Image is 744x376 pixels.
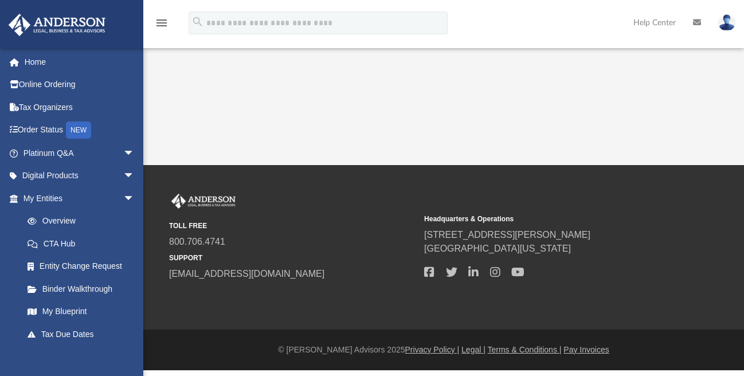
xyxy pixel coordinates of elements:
a: Pay Invoices [563,345,609,354]
i: menu [155,16,169,30]
small: SUPPORT [169,253,416,263]
img: User Pic [718,14,735,31]
span: arrow_drop_down [123,164,146,188]
a: Digital Productsarrow_drop_down [8,164,152,187]
a: Online Ordering [8,73,152,96]
div: © [PERSON_NAME] Advisors 2025 [143,344,744,356]
i: search [191,15,204,28]
a: Tax Organizers [8,96,152,119]
a: CTA Hub [16,232,152,255]
span: arrow_drop_down [123,142,146,165]
a: Binder Walkthrough [16,277,152,300]
a: Legal | [461,345,485,354]
span: arrow_drop_down [123,187,146,210]
a: Platinum Q&Aarrow_drop_down [8,142,152,164]
a: [GEOGRAPHIC_DATA][US_STATE] [424,244,571,253]
small: TOLL FREE [169,221,416,231]
img: Anderson Advisors Platinum Portal [5,14,109,36]
a: My Entitiesarrow_drop_down [8,187,152,210]
a: [EMAIL_ADDRESS][DOMAIN_NAME] [169,269,324,279]
a: Overview [16,210,152,233]
a: 800.706.4741 [169,237,225,246]
small: Headquarters & Operations [424,214,671,224]
a: Tax Due Dates [16,323,152,346]
div: NEW [66,122,91,139]
a: My Blueprint [16,300,146,323]
a: [STREET_ADDRESS][PERSON_NAME] [424,230,590,240]
a: Home [8,50,152,73]
a: menu [155,22,169,30]
img: Anderson Advisors Platinum Portal [169,194,238,209]
a: Privacy Policy | [405,345,460,354]
a: Entity Change Request [16,255,152,278]
a: Terms & Conditions | [488,345,562,354]
a: Order StatusNEW [8,119,152,142]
